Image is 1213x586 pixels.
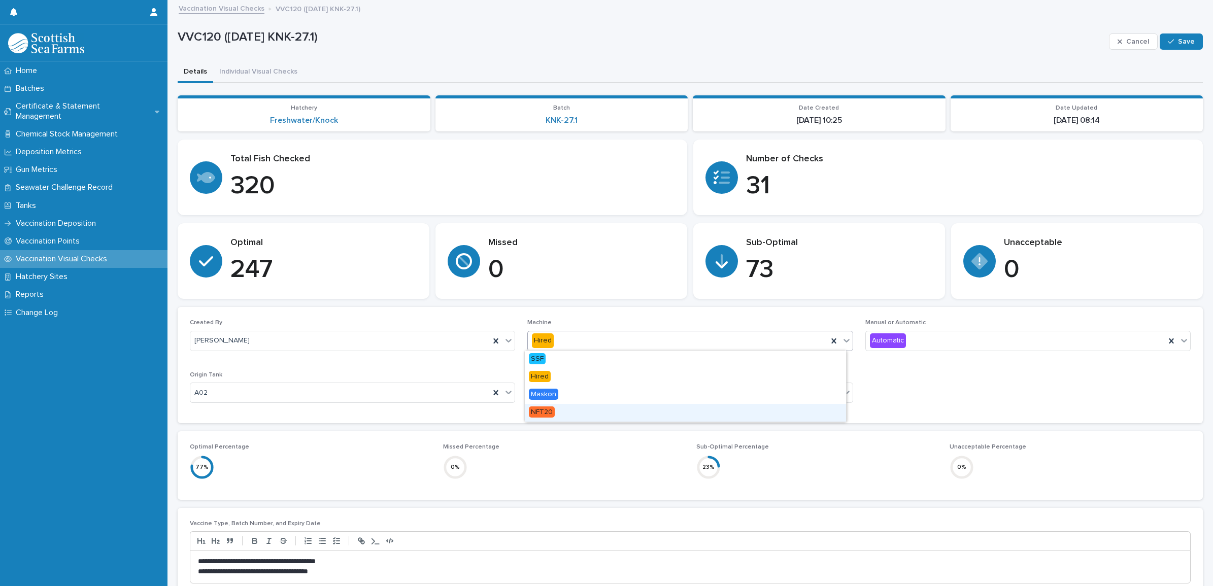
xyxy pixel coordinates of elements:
p: Batches [12,84,52,93]
span: [PERSON_NAME] [194,335,250,346]
span: Maskon [529,389,558,400]
div: SSF [525,351,846,368]
span: Hired [529,371,551,382]
p: VVC120 ([DATE] KNK-27.1) [276,3,360,14]
span: Unacceptable Percentage [950,444,1026,450]
p: Total Fish Checked [230,154,675,165]
a: Freshwater/Knock [270,116,338,125]
img: uOABhIYSsOPhGJQdTwEw [8,33,84,53]
div: 0 % [443,462,467,472]
p: Missed [488,237,675,249]
p: Vaccination Deposition [12,219,104,228]
div: Automatic [870,333,906,348]
div: 77 % [190,462,214,472]
span: Sub-Optimal Percentage [696,444,769,450]
span: Missed Percentage [443,444,499,450]
div: Hired [525,368,846,386]
span: Created By [190,320,222,326]
span: Origin Tank [190,372,222,378]
p: [DATE] 08:14 [957,116,1197,125]
span: Batch [553,105,570,111]
p: 0 [1004,255,1191,285]
p: Reports [12,290,52,299]
a: Vaccination Visual Checks [179,2,264,14]
p: Deposition Metrics [12,147,90,157]
p: Sub-Optimal [746,237,933,249]
div: NFT20 [525,404,846,422]
span: Cancel [1126,38,1149,45]
p: Seawater Challenge Record [12,183,121,192]
span: Vaccine Type, Batch Number, and Expiry Date [190,521,321,527]
p: Home [12,66,45,76]
div: Maskon [525,386,846,404]
p: Vaccination Points [12,236,88,246]
p: 0 [488,255,675,285]
p: Tanks [12,201,44,211]
span: Optimal Percentage [190,444,249,450]
div: 23 % [696,462,721,472]
p: Optimal [230,237,417,249]
p: Number of Checks [746,154,1191,165]
button: Cancel [1109,33,1158,50]
p: Certificate & Statement Management [12,101,155,121]
div: Hired [532,333,554,348]
span: Machine [527,320,552,326]
p: Hatchery Sites [12,272,76,282]
p: 247 [230,255,417,285]
span: Date Created [799,105,839,111]
button: Details [178,62,213,83]
span: Hatchery [291,105,317,111]
p: Vaccination Visual Checks [12,254,115,264]
p: Unacceptable [1004,237,1191,249]
p: Chemical Stock Management [12,129,126,139]
p: VVC120 ([DATE] KNK-27.1) [178,30,1105,45]
span: Date Updated [1056,105,1097,111]
span: Save [1178,38,1195,45]
span: A02 [194,388,208,398]
p: 320 [230,171,675,201]
p: Change Log [12,308,66,318]
span: NFT20 [529,406,555,418]
p: Gun Metrics [12,165,65,175]
p: 73 [746,255,933,285]
a: KNK-27.1 [546,116,578,125]
span: SSF [529,353,546,364]
p: [DATE] 10:25 [699,116,939,125]
button: Save [1160,33,1203,50]
p: 31 [746,171,1191,201]
button: Individual Visual Checks [213,62,304,83]
div: 0 % [950,462,974,472]
span: Manual or Automatic [865,320,926,326]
